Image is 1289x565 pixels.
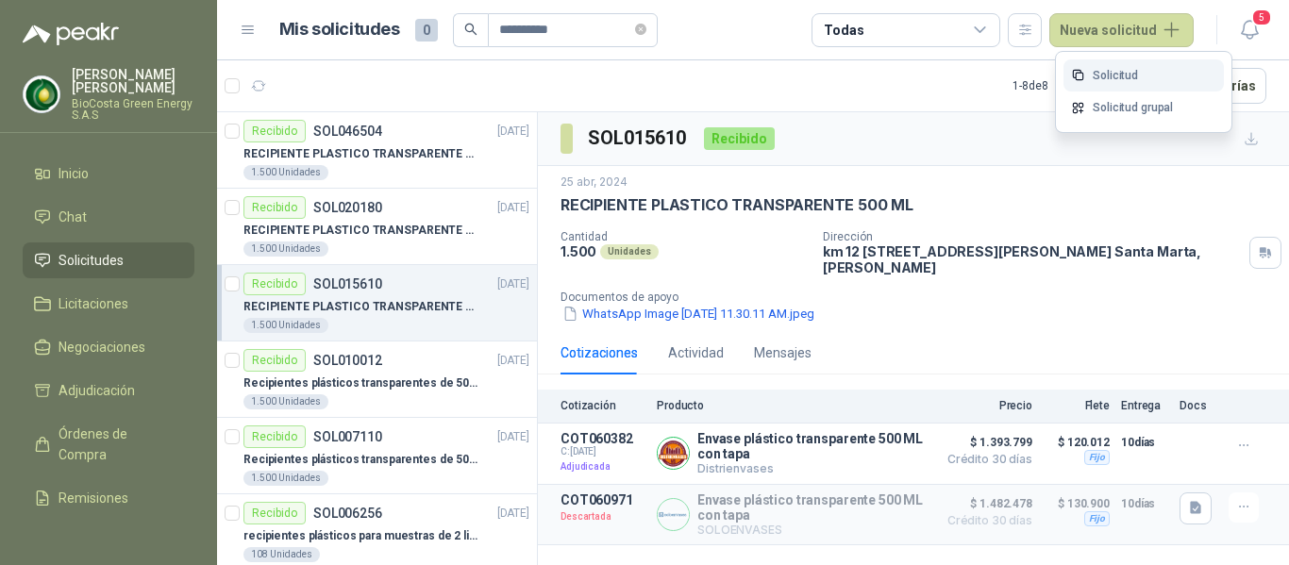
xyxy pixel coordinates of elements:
[1084,450,1110,465] div: Fijo
[243,547,320,562] div: 108 Unidades
[243,273,306,295] div: Recibido
[23,242,194,278] a: Solicitudes
[243,374,478,392] p: Recipientes plásticos transparentes de 500 ML
[497,199,529,217] p: [DATE]
[1232,13,1266,47] button: 5
[217,189,537,265] a: RecibidoSOL020180[DATE] RECIPIENTE PLASTICO TRANSPARENTE 500 ML1.500 Unidades
[243,241,328,257] div: 1.500 Unidades
[59,250,124,271] span: Solicitudes
[23,23,119,45] img: Logo peakr
[561,243,596,259] p: 1.500
[697,492,927,523] p: Envase plástico transparente 500 ML con tapa
[243,451,478,469] p: Recipientes plásticos transparentes de 500 ML
[23,480,194,516] a: Remisiones
[938,515,1032,526] span: Crédito 30 días
[561,399,645,412] p: Cotización
[243,527,478,545] p: recipientes plásticos para muestras de 2 litros
[561,195,913,215] p: RECIPIENTE PLASTICO TRANSPARENTE 500 ML
[23,286,194,322] a: Licitaciones
[561,431,645,446] p: COT060382
[279,16,400,43] h1: Mis solicitudes
[635,21,646,39] span: close-circle
[464,23,477,36] span: search
[243,298,478,316] p: RECIPIENTE PLASTICO TRANSPARENTE 500 ML
[24,76,59,112] img: Company Logo
[561,507,645,526] p: Descartada
[217,418,537,494] a: RecibidoSOL007110[DATE] Recipientes plásticos transparentes de 500 ML1.500 Unidades
[938,492,1032,515] span: $ 1.482.478
[561,492,645,507] p: COT060971
[243,425,306,448] div: Recibido
[59,488,128,508] span: Remisiones
[23,373,194,408] a: Adjudicación
[824,20,863,41] div: Todas
[497,505,529,523] p: [DATE]
[823,230,1242,243] p: Dirección
[1121,399,1168,412] p: Entrega
[600,244,659,259] div: Unidades
[754,342,812,363] div: Mensajes
[497,275,529,293] p: [DATE]
[497,123,529,141] p: [DATE]
[1049,13,1194,47] button: Nueva solicitud
[561,304,816,324] button: WhatsApp Image [DATE] 11.30.11 AM.jpeg
[1044,492,1110,515] p: $ 130.900
[561,446,645,457] span: C: [DATE]
[243,318,328,333] div: 1.500 Unidades
[668,342,724,363] div: Actividad
[243,394,328,409] div: 1.500 Unidades
[938,431,1032,454] span: $ 1.393.799
[23,329,194,365] a: Negociaciones
[497,352,529,370] p: [DATE]
[59,207,87,227] span: Chat
[217,265,537,341] a: RecibidoSOL015610[DATE] RECIPIENTE PLASTICO TRANSPARENTE 500 ML1.500 Unidades
[1063,59,1224,92] a: Solicitud
[243,349,306,372] div: Recibido
[313,430,382,443] p: SOL007110
[561,291,1281,304] p: Documentos de apoyo
[561,457,645,476] p: Adjudicada
[243,471,328,486] div: 1.500 Unidades
[217,341,537,418] a: RecibidoSOL010012[DATE] Recipientes plásticos transparentes de 500 ML1.500 Unidades
[1013,71,1109,101] div: 1 - 8 de 8
[313,354,382,367] p: SOL010012
[497,428,529,446] p: [DATE]
[657,399,927,412] p: Producto
[59,163,89,184] span: Inicio
[561,342,638,363] div: Cotizaciones
[588,124,689,153] h3: SOL015610
[1084,511,1110,526] div: Fijo
[59,424,176,465] span: Órdenes de Compra
[823,243,1242,275] p: km 12 [STREET_ADDRESS][PERSON_NAME] Santa Marta , [PERSON_NAME]
[415,19,438,42] span: 0
[697,523,927,537] p: SOLOENVASES
[72,98,194,121] p: BioCosta Green Energy S.A.S
[217,112,537,189] a: RecibidoSOL046504[DATE] RECIPIENTE PLASTICO TRANSPARENTE 500 ML1.500 Unidades
[635,24,646,35] span: close-circle
[1180,399,1217,412] p: Docs
[59,293,128,314] span: Licitaciones
[1251,8,1272,26] span: 5
[313,125,382,138] p: SOL046504
[72,68,194,94] p: [PERSON_NAME] [PERSON_NAME]
[1121,492,1168,515] p: 10 días
[243,145,478,163] p: RECIPIENTE PLASTICO TRANSPARENTE 500 ML
[59,337,145,357] span: Negociaciones
[658,499,689,530] img: Company Logo
[313,277,382,291] p: SOL015610
[1044,399,1110,412] p: Flete
[1044,431,1110,454] p: $ 120.012
[1063,91,1224,125] a: Solicitud grupal
[561,174,628,191] p: 25 abr, 2024
[23,156,194,191] a: Inicio
[243,165,328,180] div: 1.500 Unidades
[243,222,478,240] p: RECIPIENTE PLASTICO TRANSPARENTE 500 ML
[561,230,808,243] p: Cantidad
[697,431,927,461] p: Envase plástico transparente 500 ML con tapa
[697,461,927,475] p: Distrienvases
[938,454,1032,465] span: Crédito 30 días
[243,196,306,219] div: Recibido
[23,199,194,235] a: Chat
[313,507,382,520] p: SOL006256
[243,120,306,142] div: Recibido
